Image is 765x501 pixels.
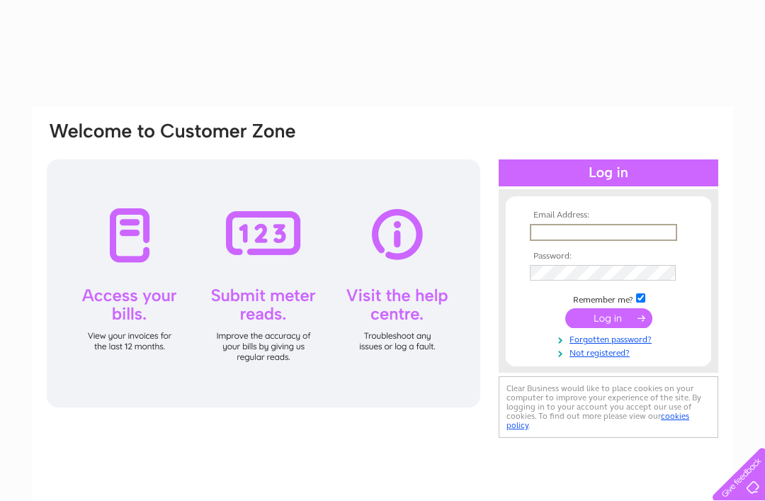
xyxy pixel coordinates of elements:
[526,252,691,261] th: Password:
[526,291,691,305] td: Remember me?
[506,411,689,430] a: cookies policy
[530,345,691,359] a: Not registered?
[530,332,691,345] a: Forgotten password?
[499,376,718,438] div: Clear Business would like to place cookies on your computer to improve your experience of the sit...
[565,308,652,328] input: Submit
[526,210,691,220] th: Email Address:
